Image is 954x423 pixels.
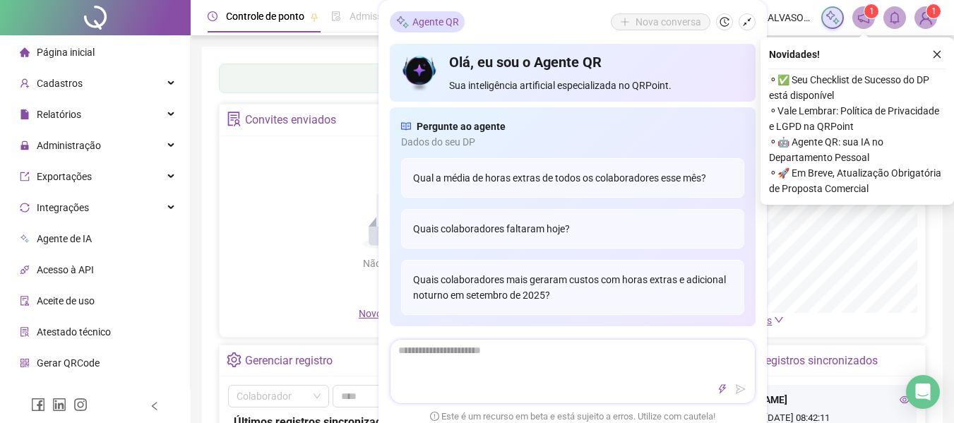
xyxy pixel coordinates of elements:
span: Novidades ! [769,47,820,62]
sup: Atualize o seu contato no menu Meus Dados [926,4,941,18]
span: Financeiro [37,388,83,400]
div: Convites enviados [245,108,336,132]
span: clock-circle [208,11,217,21]
span: ⚬ 🚀 Em Breve, Atualização Obrigatória de Proposta Comercial [769,165,946,196]
div: Últimos registros sincronizados [721,349,878,373]
span: file-done [331,11,341,21]
span: file [20,109,30,119]
span: setting [227,352,242,367]
span: Admissão digital [350,11,422,22]
span: 1 [869,6,874,16]
img: icon [401,52,439,93]
span: Novo convite [359,308,429,319]
button: send [732,381,749,398]
span: Cadastros [37,78,83,89]
span: solution [20,327,30,337]
span: Dados do seu DP [401,134,744,150]
span: ⚬ Vale Lembrar: Política de Privacidade e LGPD na QRPoint [769,103,946,134]
span: Sua inteligência artificial especializada no QRPoint. [449,78,744,93]
span: sync [20,203,30,213]
div: Quais colaboradores mais geraram custos com horas extras e adicional noturno em setembro de 2025? [401,260,744,315]
span: Gerar QRCode [37,357,100,369]
div: Qual a média de horas extras de todos os colaboradores esse mês? [401,158,744,198]
span: lock [20,141,30,150]
div: Não há dados [329,256,459,271]
span: notification [857,11,870,24]
span: 1 [931,6,936,16]
span: linkedin [52,398,66,412]
span: qrcode [20,358,30,368]
div: Quais colaboradores faltaram hoje? [401,209,744,249]
span: left [150,401,160,411]
span: instagram [73,398,88,412]
span: GALVASOL ENERGIA [761,10,813,25]
span: api [20,265,30,275]
span: Administração [37,140,101,151]
span: facebook [31,398,45,412]
span: Acesso à API [37,264,94,275]
span: ⚬ 🤖 Agente QR: sua IA no Departamento Pessoal [769,134,946,165]
span: exclamation-circle [430,412,439,421]
span: thunderbolt [717,384,727,394]
span: close [932,49,942,59]
span: export [20,172,30,181]
span: Página inicial [37,47,95,58]
span: Controle de ponto [226,11,304,22]
span: shrink [742,17,752,27]
h4: Olá, eu sou o Agente QR [449,52,744,72]
span: Relatórios [37,109,81,120]
span: solution [227,112,242,126]
span: history [720,17,729,27]
span: audit [20,296,30,306]
sup: 1 [864,4,878,18]
span: Aceite de uso [37,295,95,306]
span: ⚬ ✅ Seu Checklist de Sucesso do DP está disponível [769,72,946,103]
span: home [20,47,30,57]
div: Gerenciar registro [245,349,333,373]
span: down [774,315,784,325]
span: user-add [20,78,30,88]
button: Nova conversa [611,13,710,30]
span: Pergunte ao agente [417,119,506,134]
span: Atestado técnico [37,326,111,338]
span: Exportações [37,171,92,182]
span: Agente de IA [37,233,92,244]
span: read [401,119,411,134]
span: bell [888,11,901,24]
img: 82890 [915,7,936,28]
div: [PERSON_NAME] [711,392,910,407]
span: eye [900,395,910,405]
img: sparkle-icon.fc2bf0ac1784a2077858766a79e2daf3.svg [825,10,840,25]
span: Integrações [37,202,89,213]
img: sparkle-icon.fc2bf0ac1784a2077858766a79e2daf3.svg [395,15,410,30]
div: Open Intercom Messenger [906,375,940,409]
span: pushpin [310,13,318,21]
div: Agente QR [390,11,465,32]
button: thunderbolt [714,381,731,398]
